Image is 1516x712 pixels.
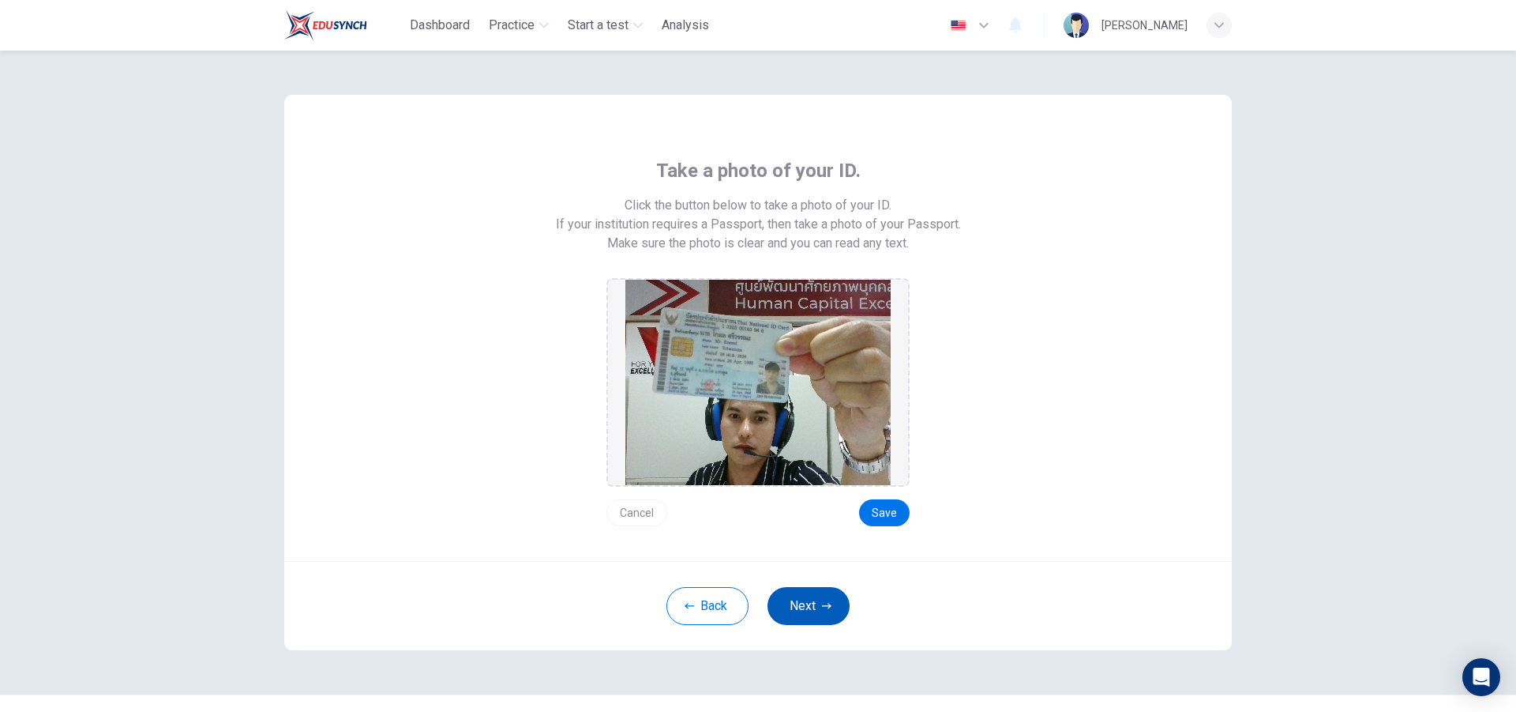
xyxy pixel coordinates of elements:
button: Dashboard [403,11,476,40]
div: [PERSON_NAME] [1101,16,1188,35]
span: Dashboard [410,16,470,35]
span: Take a photo of your ID. [656,158,861,183]
a: Train Test logo [284,9,403,41]
img: Profile picture [1064,13,1089,38]
img: en [948,20,968,32]
button: Save [859,499,910,526]
span: Make sure the photo is clear and you can read any text. [607,234,909,253]
button: Cancel [606,499,667,526]
span: Click the button below to take a photo of your ID. If your institution requires a Passport, then ... [556,196,961,234]
span: Practice [489,16,535,35]
img: Train Test logo [284,9,367,41]
button: Practice [482,11,555,40]
span: Analysis [662,16,709,35]
button: Start a test [561,11,649,40]
button: Analysis [655,11,715,40]
div: Open Intercom Messenger [1462,658,1500,696]
button: Next [767,587,850,625]
button: Back [666,587,749,625]
span: Start a test [568,16,629,35]
img: preview screemshot [625,280,891,485]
